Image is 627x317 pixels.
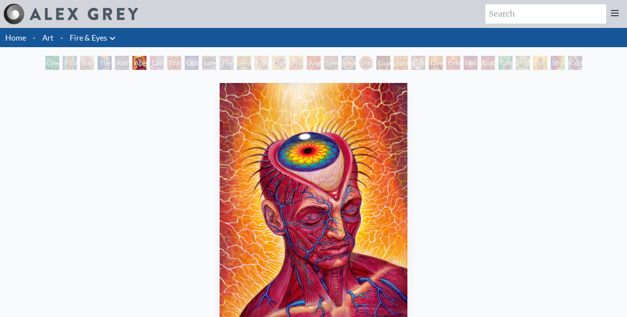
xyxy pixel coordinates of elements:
[551,56,565,70] div: Shpongled
[429,56,443,70] div: Oversoul
[272,56,286,70] div: Ophanic Eyelash
[45,56,59,70] div: Green Hand
[324,56,338,70] div: Spectral Lotus
[376,56,390,70] div: Guardian of Infinite Vision
[98,56,112,70] div: The Torch
[70,31,107,44] a: Fire & Eyes
[359,56,373,70] div: Vision Crystal Tondo
[446,56,460,70] div: One
[237,56,251,70] div: Seraphic Transport Docking on the Third Eye
[342,56,356,70] div: Vision Crystal
[115,56,129,70] div: Rainbow Eye Ripple
[57,28,66,47] li: ·
[63,56,77,70] div: Pillar of Awareness
[5,33,26,42] a: Home
[411,56,425,70] div: Cosmic Elf
[254,56,268,70] div: Fractal Eyes
[533,56,547,70] div: Sol Invictus
[464,56,478,70] div: Net of Being
[185,56,199,70] div: Collective Vision
[80,56,94,70] div: Study for the Great Turn
[202,56,216,70] div: Liberation Through Seeing
[167,56,181,70] div: Third Eye Tears of Joy
[150,56,164,70] div: Cannabis Sutra
[220,56,234,70] div: The Seer
[516,56,530,70] div: Higher Vision
[481,56,495,70] div: Godself
[498,56,512,70] div: Cannafist
[485,4,606,24] input: Search
[132,56,146,70] div: Aperture
[307,56,321,70] div: Angel Skin
[30,28,39,47] li: ·
[289,56,303,70] div: Psychomicrograph of a Fractal Paisley Cherub Feather Tip
[42,31,54,44] a: Art
[394,56,408,70] div: Sunyata
[568,56,582,70] div: Cuddle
